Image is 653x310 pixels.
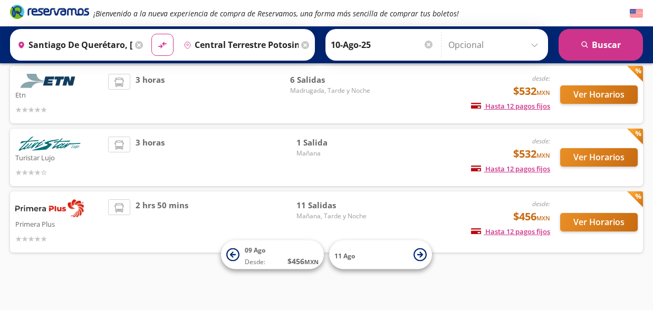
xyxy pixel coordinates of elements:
span: 09 Ago [245,246,265,255]
button: Ver Horarios [560,148,638,167]
span: Madrugada, Tarde y Noche [290,86,370,95]
span: Mañana [296,149,370,158]
p: Etn [15,88,103,101]
small: MXN [536,89,550,96]
span: 6 Salidas [290,74,370,86]
button: 09 AgoDesde:$456MXN [221,240,324,269]
span: $532 [513,146,550,162]
a: Brand Logo [10,4,89,23]
button: Buscar [559,29,643,61]
input: Opcional [448,32,543,58]
span: 2 hrs 50 mins [136,199,188,245]
span: 3 horas [136,74,165,115]
span: 11 Ago [334,251,355,260]
button: 11 Ago [329,240,432,269]
span: 1 Salida [296,137,370,149]
small: MXN [536,151,550,159]
span: Hasta 12 pagos fijos [471,164,550,173]
small: MXN [536,214,550,222]
em: ¡Bienvenido a la nueva experiencia de compra de Reservamos, una forma más sencilla de comprar tus... [93,8,459,18]
span: $456 [513,209,550,225]
p: Turistar Lujo [15,151,103,163]
button: Ver Horarios [560,85,638,104]
input: Elegir Fecha [331,32,434,58]
i: Brand Logo [10,4,89,20]
button: Ver Horarios [560,213,638,231]
em: desde: [532,74,550,83]
input: Buscar Destino [179,32,299,58]
span: Desde: [245,257,265,267]
span: $532 [513,83,550,99]
span: Hasta 12 pagos fijos [471,227,550,236]
em: desde: [532,199,550,208]
small: MXN [304,258,319,266]
span: $ 456 [287,256,319,267]
button: English [630,7,643,20]
span: 3 horas [136,137,165,178]
img: Turistar Lujo [15,137,84,151]
img: Etn [15,74,84,88]
p: Primera Plus [15,217,103,230]
img: Primera Plus [15,199,84,217]
em: desde: [532,137,550,146]
span: Hasta 12 pagos fijos [471,101,550,111]
input: Buscar Origen [13,32,132,58]
span: 11 Salidas [296,199,370,211]
span: Mañana, Tarde y Noche [296,211,370,221]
